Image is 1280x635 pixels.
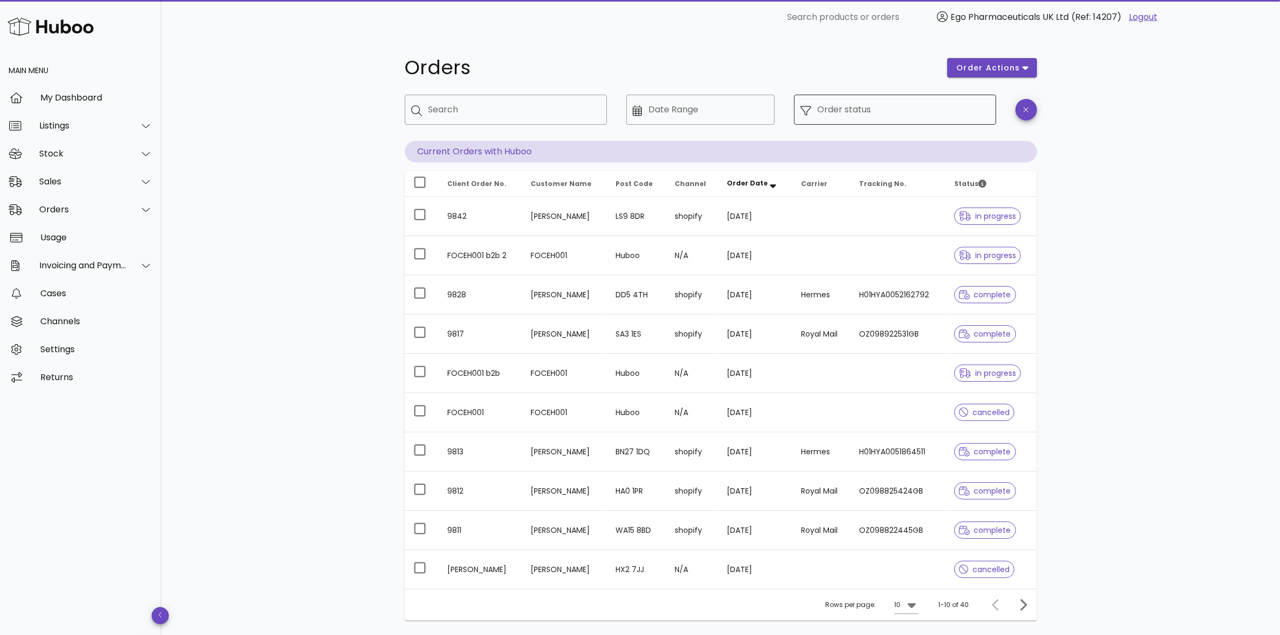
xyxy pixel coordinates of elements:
div: Sales [39,176,127,187]
td: [PERSON_NAME] [522,275,607,315]
td: WA15 8BD [607,511,666,550]
span: Channel [675,179,706,188]
span: in progress [959,252,1016,259]
td: Hermes [792,275,851,315]
td: [DATE] [719,315,792,354]
td: Royal Mail [792,511,851,550]
td: [PERSON_NAME] [522,197,607,236]
td: [DATE] [719,354,792,393]
th: Carrier [792,171,851,197]
td: OZ098922531GB [851,315,946,354]
span: Customer Name [531,179,591,188]
td: OZ098825424GB [851,472,946,511]
td: [DATE] [719,511,792,550]
span: Carrier [801,179,827,188]
span: Post Code [616,179,653,188]
div: 10 [895,600,901,610]
td: 9812 [439,472,523,511]
td: H01HYA0051864511 [851,432,946,472]
td: FOCEH001 [522,393,607,432]
td: LS9 8DR [607,197,666,236]
td: 9842 [439,197,523,236]
td: FOCEH001 [439,393,523,432]
td: Huboo [607,354,666,393]
button: order actions [947,58,1036,77]
td: FOCEH001 [522,354,607,393]
div: Cases [40,288,153,298]
span: complete [959,448,1011,455]
td: N/A [666,354,719,393]
td: N/A [666,550,719,589]
td: Hermes [792,432,851,472]
span: cancelled [959,566,1010,573]
th: Channel [666,171,719,197]
th: Client Order No. [439,171,523,197]
td: OZ098822445GB [851,511,946,550]
th: Customer Name [522,171,607,197]
td: 9813 [439,432,523,472]
td: BN27 1DQ [607,432,666,472]
td: [DATE] [719,472,792,511]
td: [PERSON_NAME] [522,472,607,511]
div: Stock [39,148,127,159]
td: [DATE] [719,432,792,472]
td: SA3 1ES [607,315,666,354]
td: [DATE] [719,236,792,275]
th: Post Code [607,171,666,197]
img: Huboo Logo [8,15,94,38]
td: shopify [666,472,719,511]
td: 9817 [439,315,523,354]
td: Royal Mail [792,472,851,511]
span: Tracking No. [860,179,907,188]
span: in progress [959,212,1016,220]
h1: Orders [405,58,935,77]
td: N/A [666,393,719,432]
td: [PERSON_NAME] [522,315,607,354]
span: Order Date [727,179,768,188]
div: Settings [40,344,153,354]
span: Client Order No. [448,179,507,188]
td: 9828 [439,275,523,315]
span: order actions [956,62,1020,74]
td: [PERSON_NAME] [522,511,607,550]
span: complete [959,526,1011,534]
th: Status [946,171,1037,197]
td: shopify [666,315,719,354]
td: H01HYA0052162792 [851,275,946,315]
span: Status [954,179,986,188]
td: shopify [666,275,719,315]
td: Huboo [607,236,666,275]
td: FOCEH001 [522,236,607,275]
td: Huboo [607,393,666,432]
p: Current Orders with Huboo [405,141,1037,162]
button: Next page [1013,595,1033,615]
span: complete [959,487,1011,495]
td: HA0 1PR [607,472,666,511]
span: in progress [959,369,1016,377]
th: Tracking No. [851,171,946,197]
div: Listings [39,120,127,131]
span: Ego Pharmaceuticals UK Ltd [950,11,1069,23]
div: Usage [40,232,153,242]
span: cancelled [959,409,1010,416]
td: shopify [666,432,719,472]
td: [PERSON_NAME] [522,550,607,589]
td: [PERSON_NAME] [522,432,607,472]
div: Channels [40,316,153,326]
span: complete [959,291,1011,298]
div: Returns [40,372,153,382]
div: Invoicing and Payments [39,260,127,270]
td: [DATE] [719,393,792,432]
td: N/A [666,236,719,275]
div: 10Rows per page: [895,596,918,613]
span: complete [959,330,1011,338]
td: HX2 7JJ [607,550,666,589]
td: FOCEH001 b2b [439,354,523,393]
div: 1-10 of 40 [939,600,969,610]
span: (Ref: 14207) [1071,11,1121,23]
td: [DATE] [719,550,792,589]
td: Royal Mail [792,315,851,354]
div: My Dashboard [40,92,153,103]
td: 9811 [439,511,523,550]
td: shopify [666,511,719,550]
